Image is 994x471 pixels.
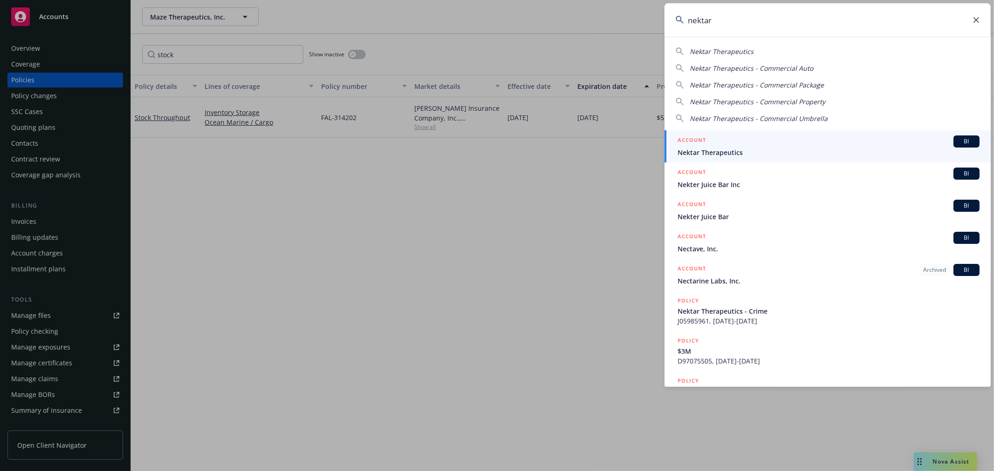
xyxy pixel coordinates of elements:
[923,266,946,274] span: Archived
[678,244,980,254] span: Nectave, Inc.
[665,3,991,37] input: Search...
[678,316,980,326] span: J05985961, [DATE]-[DATE]
[957,137,976,146] span: BI
[678,264,706,275] h5: ACCOUNT
[678,306,980,316] span: Nektar Therapeutics - Crime
[665,259,991,291] a: ACCOUNTArchivedBINectarine Labs, Inc.
[690,64,813,73] span: Nektar Therapeutics - Commercial Auto
[678,376,699,385] h5: POLICY
[665,195,991,227] a: ACCOUNTBINekter Juice Bar
[957,234,976,242] span: BI
[678,276,980,286] span: Nectarine Labs, Inc.
[678,346,980,356] span: $3M
[665,130,991,162] a: ACCOUNTBINektar Therapeutics
[690,47,754,56] span: Nektar Therapeutics
[678,232,706,243] h5: ACCOUNT
[678,386,980,396] span: $5M
[678,356,980,366] span: D97075505, [DATE]-[DATE]
[678,180,980,189] span: Nekter Juice Bar Inc
[957,266,976,274] span: BI
[690,114,828,123] span: Nektar Therapeutics - Commercial Umbrella
[678,296,699,305] h5: POLICY
[678,148,980,157] span: Nektar Therapeutics
[957,202,976,210] span: BI
[665,371,991,411] a: POLICY$5M
[665,227,991,259] a: ACCOUNTBINectave, Inc.
[678,168,706,179] h5: ACCOUNT
[957,169,976,178] span: BI
[690,81,824,89] span: Nektar Therapeutics - Commercial Package
[678,200,706,211] h5: ACCOUNT
[690,97,825,106] span: Nektar Therapeutics - Commercial Property
[678,212,980,222] span: Nekter Juice Bar
[665,291,991,331] a: POLICYNektar Therapeutics - CrimeJ05985961, [DATE]-[DATE]
[665,331,991,371] a: POLICY$3MD97075505, [DATE]-[DATE]
[678,135,706,147] h5: ACCOUNT
[665,162,991,195] a: ACCOUNTBINekter Juice Bar Inc
[678,336,699,345] h5: POLICY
